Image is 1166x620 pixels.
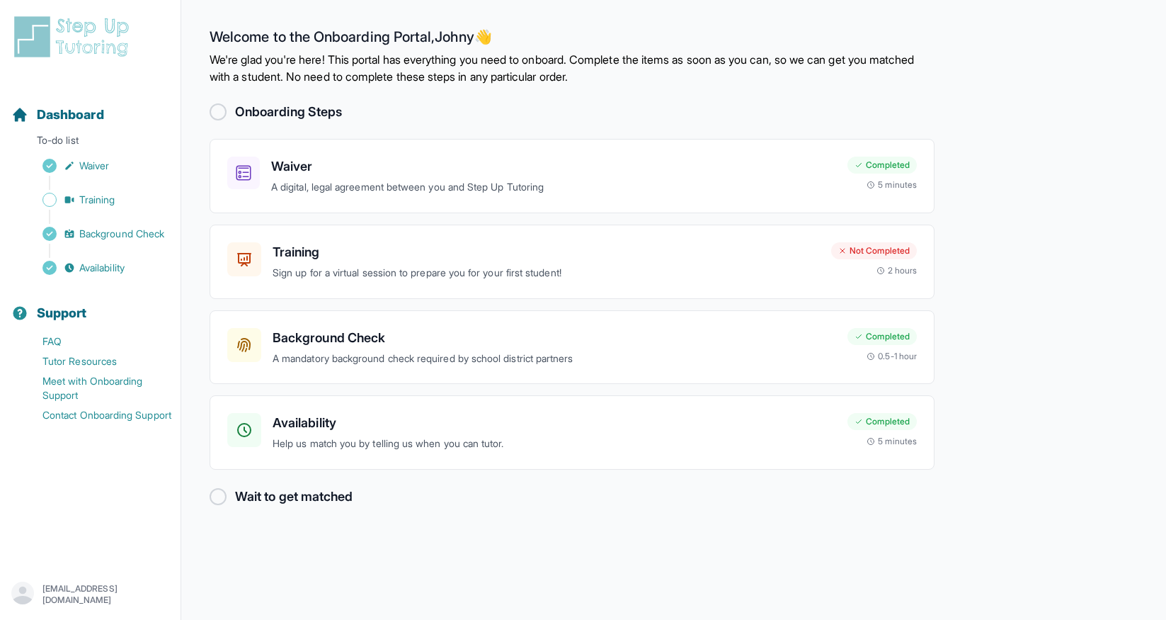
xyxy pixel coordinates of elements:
[273,413,836,433] h3: Availability
[876,265,918,276] div: 2 hours
[11,582,169,607] button: [EMAIL_ADDRESS][DOMAIN_NAME]
[6,82,175,130] button: Dashboard
[273,436,836,452] p: Help us match you by telling us when you can tutor.
[831,242,917,259] div: Not Completed
[11,14,137,60] img: logo
[11,156,181,176] a: Waiver
[210,28,934,51] h2: Welcome to the Onboarding Portal, Johny 👋
[235,102,342,122] h2: Onboarding Steps
[11,105,104,125] a: Dashboard
[79,193,115,207] span: Training
[847,328,917,345] div: Completed
[210,225,934,299] a: TrainingSign up for a virtual session to prepare you for your first student!Not Completed2 hours
[79,227,164,241] span: Background Check
[273,265,820,281] p: Sign up for a virtual session to prepare you for your first student!
[847,157,917,174] div: Completed
[273,242,820,262] h3: Training
[79,159,109,173] span: Waiver
[867,179,917,191] div: 5 minutes
[271,157,836,176] h3: Waiver
[271,179,836,196] p: A digital, legal agreement between you and Step Up Tutoring
[37,105,104,125] span: Dashboard
[11,224,181,244] a: Background Check
[11,351,181,371] a: Tutor Resources
[210,310,934,385] a: Background CheckA mandatory background check required by school district partnersCompleted0.5-1 hour
[6,133,175,153] p: To-do list
[37,303,87,323] span: Support
[210,139,934,213] a: WaiverA digital, legal agreement between you and Step Up TutoringCompleted5 minutes
[42,583,169,606] p: [EMAIL_ADDRESS][DOMAIN_NAME]
[210,395,934,470] a: AvailabilityHelp us match you by telling us when you can tutor.Completed5 minutes
[273,351,836,367] p: A mandatory background check required by school district partners
[235,487,353,507] h2: Wait to get matched
[11,190,181,210] a: Training
[6,281,175,329] button: Support
[867,436,917,447] div: 5 minutes
[210,51,934,85] p: We're glad you're here! This portal has everything you need to onboard. Complete the items as soo...
[847,413,917,430] div: Completed
[867,351,917,362] div: 0.5-1 hour
[11,371,181,405] a: Meet with Onboarding Support
[79,261,125,275] span: Availability
[11,332,181,351] a: FAQ
[273,328,836,348] h3: Background Check
[11,258,181,278] a: Availability
[11,405,181,425] a: Contact Onboarding Support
